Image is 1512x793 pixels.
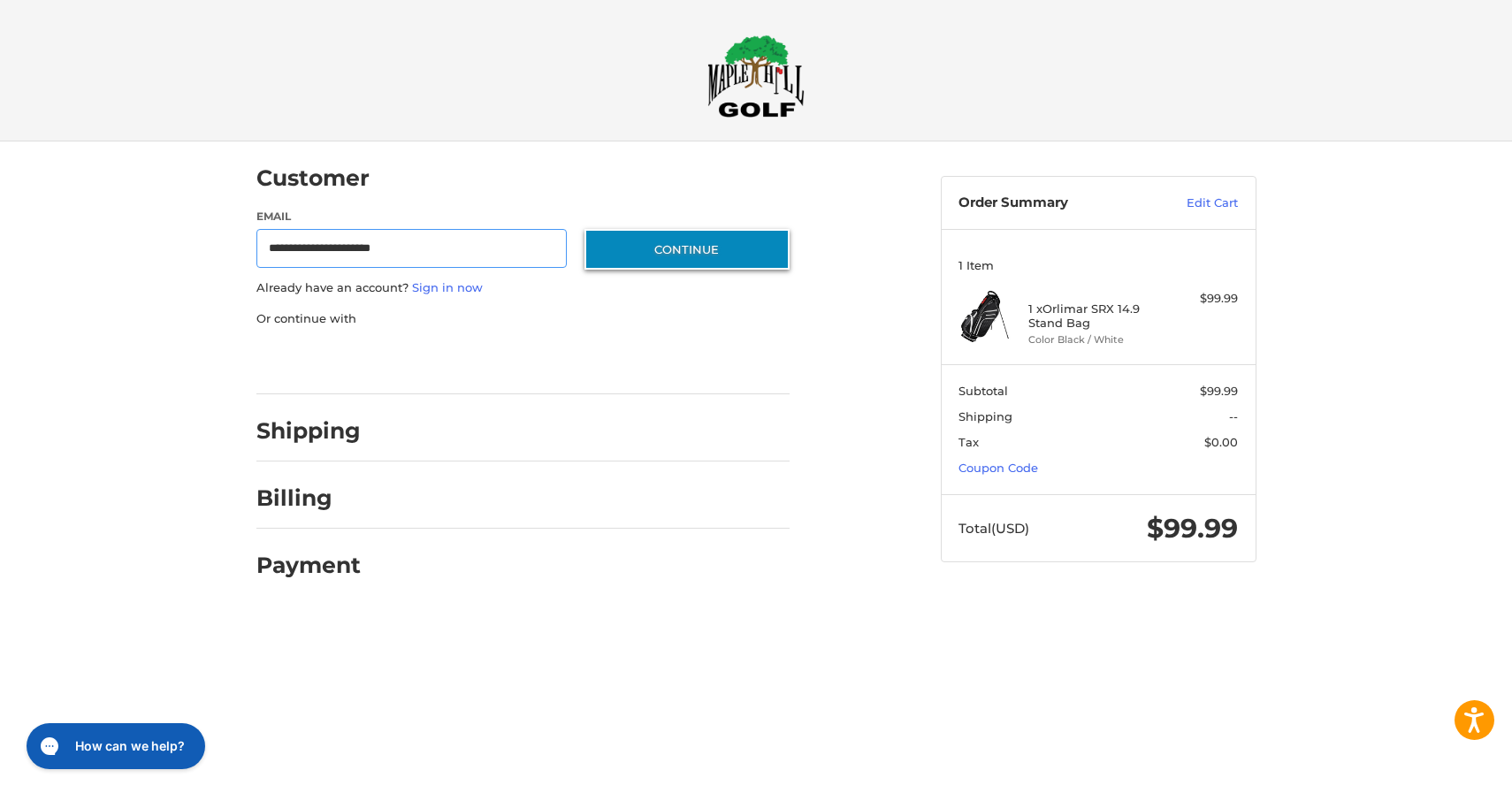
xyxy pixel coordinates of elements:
iframe: PayPal-paypal [250,345,383,377]
span: $99.99 [1200,384,1238,398]
p: Or continue with [256,310,790,328]
a: Sign in now [412,280,483,294]
a: Coupon Code [958,461,1038,475]
li: Color Black / White [1028,332,1164,347]
h3: 1 Item [958,258,1238,272]
h2: Billing [256,484,360,512]
p: Already have an account? [256,279,790,297]
iframe: PayPal-venmo [550,345,683,377]
h2: Customer [256,164,370,192]
span: $99.99 [1147,512,1238,545]
img: Maple Hill Golf [707,34,805,118]
label: Email [256,209,568,225]
h4: 1 x Orlimar SRX 14.9 Stand Bag [1028,301,1164,331]
span: Subtotal [958,384,1008,398]
h2: Payment [256,552,361,579]
h3: Order Summary [958,194,1149,212]
h2: Shipping [256,417,361,445]
div: $99.99 [1168,290,1238,308]
span: Shipping [958,409,1012,423]
span: $0.00 [1204,435,1238,449]
span: Tax [958,435,979,449]
a: Edit Cart [1149,194,1238,212]
span: Total (USD) [958,520,1029,537]
iframe: Gorgias live chat messenger [18,717,210,775]
span: -- [1229,409,1238,423]
button: Continue [584,229,790,270]
iframe: PayPal-paylater [401,345,533,377]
